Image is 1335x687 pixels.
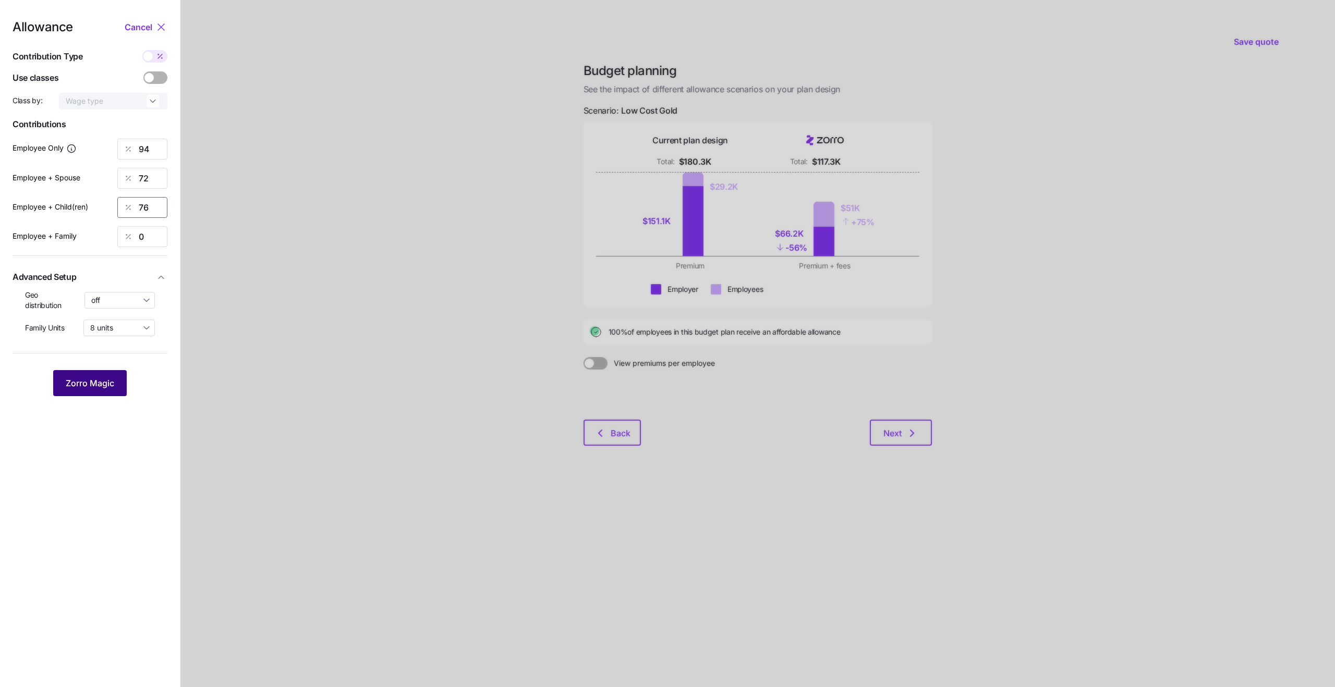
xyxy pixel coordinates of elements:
label: Employee + Child(ren) [13,201,88,213]
button: Cancel [125,21,155,33]
span: Use classes [13,71,58,84]
label: Employee Only [13,142,77,154]
label: Employee + Family [13,230,77,242]
span: Cancel [125,21,152,33]
label: Employee + Spouse [13,172,80,183]
div: Advanced Setup [13,290,167,345]
span: Advanced Setup [13,271,77,284]
button: Zorro Magic [53,370,127,396]
span: Zorro Magic [66,377,114,389]
span: Contribution Type [13,50,83,63]
span: Geo distribution [25,290,76,311]
span: Class by: [13,95,42,106]
button: Advanced Setup [13,264,167,290]
span: Contributions [13,118,167,131]
span: Family Units [25,323,65,333]
span: Allowance [13,21,73,33]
